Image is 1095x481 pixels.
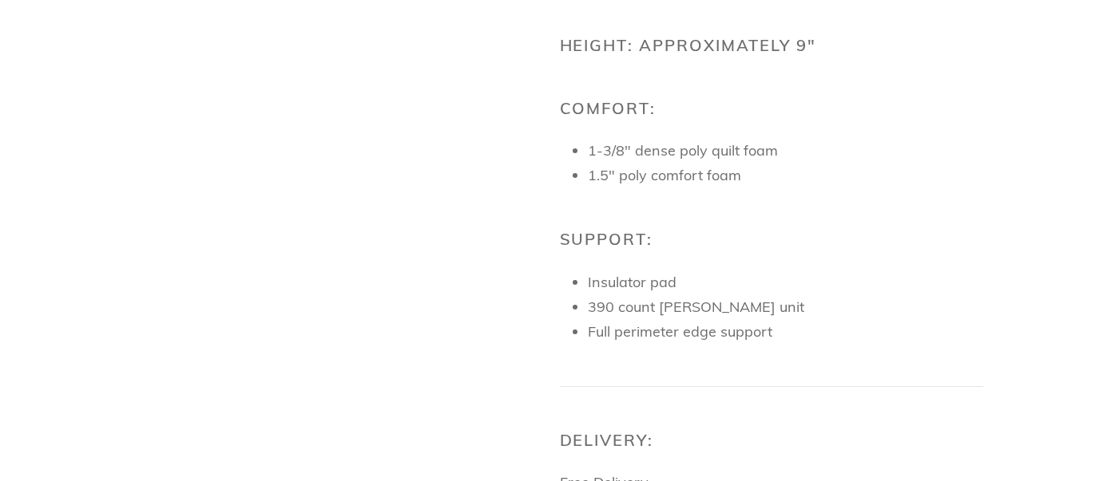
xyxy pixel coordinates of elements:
[588,298,804,316] span: 390 count [PERSON_NAME] unit
[588,140,983,161] li: oam
[588,273,676,291] span: Insulator pad
[560,431,983,450] h2: Delivery:
[588,141,748,160] span: 1-3/8" dense poly quilt f
[588,321,983,342] li: Full perimeter edge support
[560,230,983,249] h2: Support:
[560,36,983,55] h2: Height: Approximately 9"
[588,166,741,184] span: 1.5" poly comfort foam
[560,99,983,118] h2: Comfort:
